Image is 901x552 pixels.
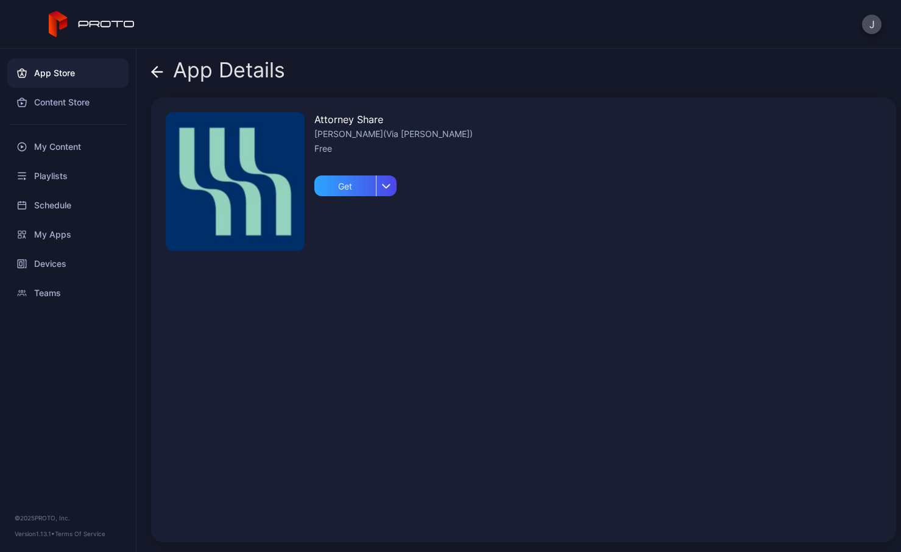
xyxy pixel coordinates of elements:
[314,171,397,196] button: Get
[15,530,55,537] span: Version 1.13.1 •
[314,141,473,156] div: Free
[7,132,129,161] a: My Content
[55,530,105,537] a: Terms Of Service
[7,88,129,117] a: Content Store
[7,191,129,220] a: Schedule
[7,161,129,191] a: Playlists
[314,127,473,141] div: [PERSON_NAME](Via [PERSON_NAME])
[7,249,129,278] a: Devices
[314,112,473,127] div: Attorney Share
[7,58,129,88] a: App Store
[7,220,129,249] a: My Apps
[15,513,121,523] div: © 2025 PROTO, Inc.
[7,278,129,308] a: Teams
[314,175,376,196] div: Get
[862,15,882,34] button: J
[151,58,285,88] div: App Details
